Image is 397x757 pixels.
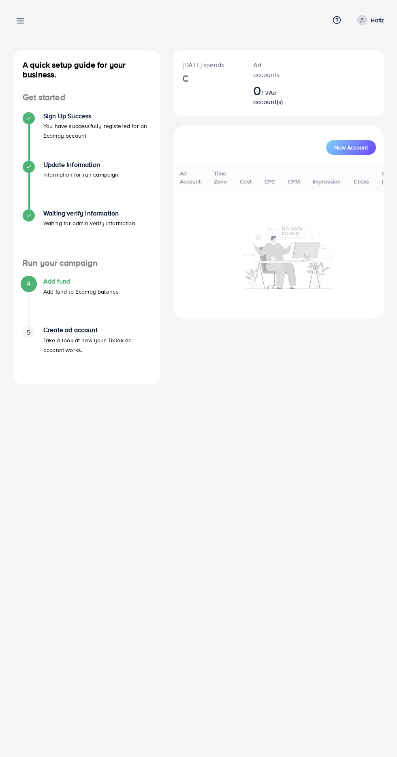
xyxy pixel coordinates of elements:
p: You have successfully registered for an Ecomdy account [43,121,150,141]
p: Take a look at how your TikTok ad account works. [43,335,150,355]
h4: Add fund [43,277,119,285]
li: Waiting verify information [13,209,160,258]
span: 0 [253,81,261,100]
li: Add fund [13,277,160,326]
span: Ad account(s) [253,88,283,106]
h4: A quick setup guide for your business. [13,60,160,79]
p: [DATE] spends [183,60,234,70]
h4: Sign Up Success [43,112,150,120]
h2: / 2 [253,83,286,106]
li: Update Information [13,161,160,209]
p: Add fund to Ecomdy balance [43,287,119,296]
span: New Account [334,145,368,150]
button: New Account [326,140,376,155]
h4: Create ad account [43,326,150,334]
li: Sign Up Success [13,112,160,161]
h4: Get started [13,92,160,102]
span: 4 [27,279,30,288]
li: Create ad account [13,326,160,375]
a: Hafiz [354,15,384,26]
h4: Update Information [43,161,120,168]
p: Ad accounts [253,60,286,79]
h4: Waiting verify information [43,209,137,217]
span: 5 [27,328,30,337]
p: Information for run campaign. [43,170,120,179]
p: Hafiz [371,15,384,25]
p: Waiting for admin verify information. [43,218,137,228]
h4: Run your campaign [13,258,160,268]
